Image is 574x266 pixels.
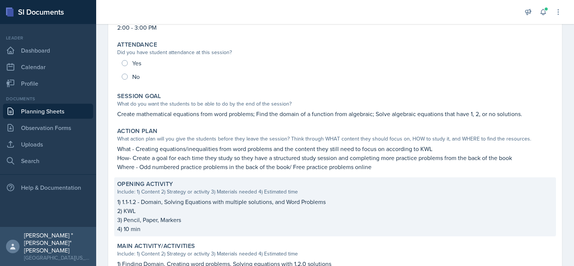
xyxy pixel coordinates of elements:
[117,48,553,56] div: Did you have student attendance at this session?
[117,224,553,233] p: 4) 10 min
[3,180,93,195] div: Help & Documentation
[3,95,93,102] div: Documents
[117,135,553,143] div: What action plan will you give the students before they leave the session? Think through WHAT con...
[117,215,553,224] p: 3) Pencil, Paper, Markers
[3,153,93,168] a: Search
[24,254,90,261] div: [GEOGRAPHIC_DATA][US_STATE] in [GEOGRAPHIC_DATA]
[117,144,553,153] p: What - Creating equations/inequalities from word problems and the content they still need to focu...
[117,180,173,188] label: Opening Activity
[117,153,553,162] p: How- Create a goal for each time they study so they have a structured study session and completin...
[117,41,157,48] label: Attendance
[117,109,553,118] p: Create mathematical equations from word problems; Find the domain of a function from algebraic; S...
[117,23,553,32] p: 2:00 - 3:00 PM
[3,137,93,152] a: Uploads
[3,104,93,119] a: Planning Sheets
[117,242,195,250] label: Main Activity/Activities
[3,35,93,41] div: Leader
[117,250,553,258] div: Include: 1) Content 2) Strategy or activity 3) Materials needed 4) Estimated time
[24,231,90,254] div: [PERSON_NAME] "[PERSON_NAME]" [PERSON_NAME]
[3,59,93,74] a: Calendar
[117,92,161,100] label: Session Goal
[117,188,553,196] div: Include: 1) Content 2) Strategy or activity 3) Materials needed 4) Estimated time
[117,162,553,171] p: Where - Odd numbered practice problems in the back of the book/ Free practice problems online
[117,127,157,135] label: Action Plan
[117,100,553,108] div: What do you want the students to be able to do by the end of the session?
[3,120,93,135] a: Observation Forms
[3,76,93,91] a: Profile
[117,206,553,215] p: 2) KWL
[117,197,553,206] p: 1) 1.1-1.2 - Domain, Solving Equations with multiple solutions, and Word Problems
[3,43,93,58] a: Dashboard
